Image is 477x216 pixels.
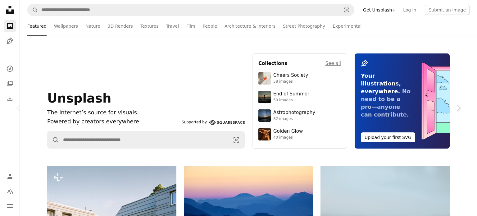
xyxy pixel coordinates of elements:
button: Language [4,185,16,197]
img: photo-1610218588353-03e3130b0e2d [258,72,271,85]
button: Menu [4,200,16,212]
a: Nature [85,16,100,36]
div: 58 images [273,79,308,84]
a: Astrophotography82 images [258,109,341,122]
div: Golden Glow [273,128,303,135]
a: Cheers Society58 images [258,72,341,85]
a: Experimental [333,16,361,36]
img: premium_photo-1754759085924-d6c35cb5b7a4 [258,128,271,140]
a: Photos [4,20,16,32]
button: Upload your first SVG [361,132,415,142]
button: Search Unsplash [28,4,38,16]
a: 3D Renders [108,16,133,36]
div: 82 images [273,117,315,122]
span: Unsplash [47,91,111,105]
div: 40 images [273,135,303,140]
button: Submit an image [425,5,470,15]
a: Architecture & Interiors [225,16,275,36]
p: Powered by creators everywhere. [47,117,179,126]
img: photo-1538592487700-be96de73306f [258,109,271,122]
a: Supported by [182,119,245,126]
form: Find visuals sitewide [27,4,354,16]
a: Get Unsplash+ [359,5,399,15]
a: Golden Glow40 images [258,128,341,140]
a: Explore [4,62,16,75]
div: End of Summer [273,91,309,97]
button: Search Unsplash [48,131,59,148]
a: Film [186,16,195,36]
a: Illustrations [4,35,16,47]
a: Street Photography [283,16,325,36]
img: premium_photo-1754398386796-ea3dec2a6302 [258,91,271,103]
a: Wallpapers [54,16,78,36]
a: Layered blue mountains under a pastel sky [184,203,313,209]
a: Log in / Sign up [4,170,16,182]
button: Visual search [339,4,354,16]
h1: The internet’s source for visuals. [47,108,179,117]
form: Find visuals sitewide [47,131,245,149]
a: Textures [140,16,159,36]
h4: Collections [258,60,287,67]
a: End of Summer50 images [258,91,341,103]
div: Cheers Society [273,72,308,79]
div: Astrophotography [273,110,315,116]
a: See all [325,60,341,67]
span: Your illustrations, everywhere. [361,72,401,94]
a: People [203,16,217,36]
button: Visual search [228,131,244,148]
a: Collections [4,77,16,90]
a: Log in [399,5,420,15]
div: 50 images [273,98,309,103]
a: Travel [166,16,179,36]
a: Next [440,78,477,138]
